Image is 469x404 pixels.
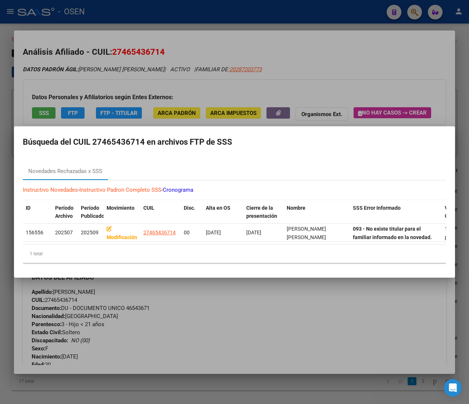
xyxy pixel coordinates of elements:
span: Cierre de la presentación [246,205,277,219]
a: Instructivo Novedades [23,187,78,193]
datatable-header-cell: CUIL [140,200,181,224]
strong: 093 - No existe titular para el familiar informado en la novedad. [353,226,432,240]
datatable-header-cell: Movimiento [104,200,140,224]
datatable-header-cell: Alta en OS [203,200,243,224]
span: Alta en OS [206,205,230,211]
span: 202509 [81,230,99,235]
p: - - [23,186,446,194]
a: Instructivo Padron Completo SSS [79,187,161,193]
span: CUIL [143,205,154,211]
span: [PERSON_NAME] [PERSON_NAME] [287,226,326,240]
span: SSS Error Informado [353,205,401,211]
div: 1 total [23,245,446,263]
span: [DATE] [246,230,261,235]
datatable-header-cell: Período Archivo [52,200,78,224]
strong: Modificación [107,226,137,240]
span: Período Archivo [55,205,74,219]
datatable-header-cell: SSS Error Informado [350,200,442,224]
datatable-header-cell: Período Publicado [78,200,104,224]
span: Disc. [184,205,195,211]
datatable-header-cell: Cierre de la presentación [243,200,284,224]
div: Novedades Rechazadas x SSS [28,167,102,176]
a: Cronograma [163,187,193,193]
span: Nombre [287,205,305,211]
span: ID [26,205,31,211]
datatable-header-cell: Nombre [284,200,350,224]
span: Período Publicado [81,205,104,219]
span: Movimiento [107,205,135,211]
datatable-header-cell: ID [23,200,52,224]
div: Open Intercom Messenger [444,379,462,397]
span: 202507 [55,230,73,235]
div: 00 [184,228,200,237]
span: 156556 [26,230,43,235]
span: 27465436714 [143,230,176,235]
span: [DATE] [206,230,221,235]
datatable-header-cell: Disc. [181,200,203,224]
h2: Búsqueda del CUIL 27465436714 en archivos FTP de SSS [23,135,446,149]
